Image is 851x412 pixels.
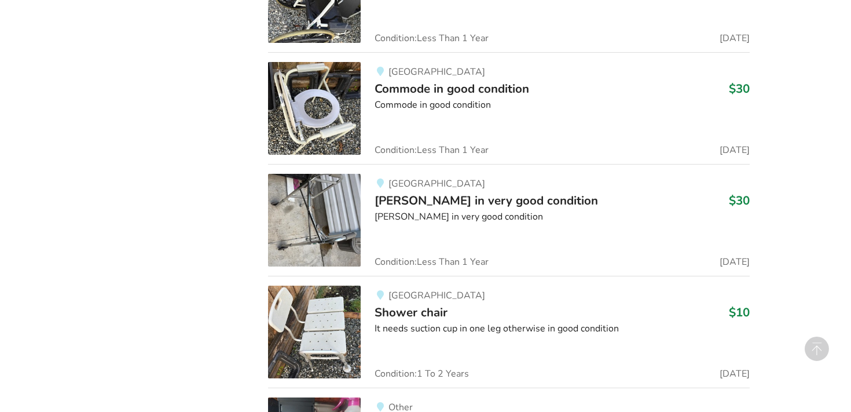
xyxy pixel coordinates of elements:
[729,193,750,208] h3: $30
[375,369,469,378] span: Condition: 1 To 2 Years
[375,322,749,336] div: It needs suction cup in one leg otherwise in good condition
[729,305,750,320] h3: $10
[729,81,750,96] h3: $30
[268,62,361,155] img: bathroom safety-commode in good condition
[720,34,750,43] span: [DATE]
[375,81,529,97] span: Commode in good condition
[375,145,489,155] span: Condition: Less Than 1 Year
[720,145,750,155] span: [DATE]
[375,34,489,43] span: Condition: Less Than 1 Year
[388,65,485,78] span: [GEOGRAPHIC_DATA]
[375,210,749,224] div: [PERSON_NAME] in very good condition
[268,174,361,267] img: mobility-walker in very good condition
[375,99,749,112] div: Commode in good condition
[375,304,447,320] span: Shower chair
[375,257,489,267] span: Condition: Less Than 1 Year
[268,164,749,276] a: mobility-walker in very good condition [GEOGRAPHIC_DATA][PERSON_NAME] in very good condition$30[P...
[375,192,598,209] span: [PERSON_NAME] in very good condition
[388,177,485,190] span: [GEOGRAPHIC_DATA]
[720,257,750,267] span: [DATE]
[268,52,749,164] a: bathroom safety-commode in good condition [GEOGRAPHIC_DATA]Commode in good condition$30Commode in...
[268,276,749,388] a: bathroom safety-shower chair [GEOGRAPHIC_DATA]Shower chair$10It needs suction cup in one leg othe...
[268,286,361,378] img: bathroom safety-shower chair
[720,369,750,378] span: [DATE]
[388,289,485,302] span: [GEOGRAPHIC_DATA]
